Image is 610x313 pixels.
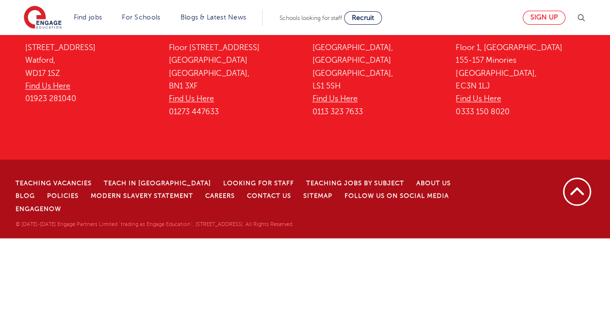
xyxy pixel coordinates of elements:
[306,180,404,187] a: Teaching jobs by subject
[181,14,247,21] a: Blogs & Latest News
[313,94,358,103] a: Find Us Here
[16,180,92,187] a: Teaching Vacancies
[456,94,501,103] a: Find Us Here
[280,15,342,21] span: Schools looking for staff
[47,192,79,199] a: Policies
[169,41,298,118] p: Floor [STREET_ADDRESS] [GEOGRAPHIC_DATA] [GEOGRAPHIC_DATA], BN1 3XF 01273 447633
[25,41,154,105] p: [STREET_ADDRESS] Watford, WD17 1SZ 01923 281040
[91,192,193,199] a: Modern Slavery Statement
[352,14,374,21] span: Recruit
[169,94,214,103] a: Find Us Here
[205,192,235,199] a: Careers
[247,192,291,199] a: Contact Us
[16,205,61,212] a: EngageNow
[313,41,442,118] p: [GEOGRAPHIC_DATA], [GEOGRAPHIC_DATA] [GEOGRAPHIC_DATA], LS1 5SH 0113 323 7633
[456,41,585,118] p: Floor 1, [GEOGRAPHIC_DATA] 155-157 Minories [GEOGRAPHIC_DATA], EC3N 1LJ 0333 150 8020
[345,192,449,199] a: Follow us on Social Media
[16,220,494,228] p: © [DATE]-[DATE] Engage Partners Limited "trading as Engage Education". [STREET_ADDRESS]. All Righ...
[25,82,70,90] a: Find Us Here
[223,180,294,187] a: Looking for staff
[16,192,35,199] a: Blog
[523,11,565,25] a: Sign up
[416,180,451,187] a: About Us
[344,11,382,25] a: Recruit
[122,14,160,21] a: For Schools
[303,192,332,199] a: Sitemap
[74,14,102,21] a: Find jobs
[24,6,62,30] img: Engage Education
[104,180,211,187] a: Teach in [GEOGRAPHIC_DATA]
